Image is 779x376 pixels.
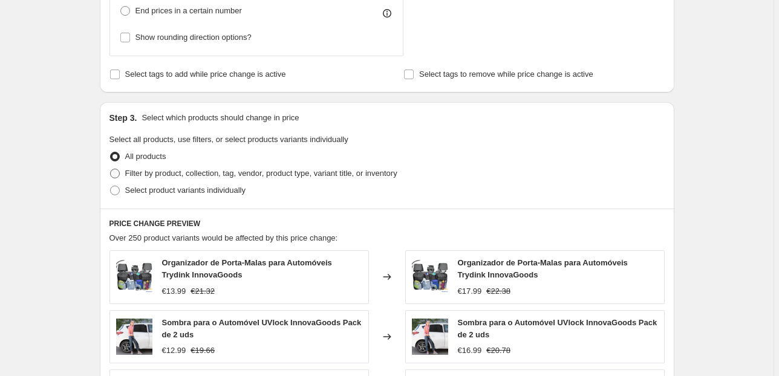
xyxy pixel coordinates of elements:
[458,258,628,279] span: Organizador de Porta-Malas para Automóveis Trydink InnovaGoods
[191,345,215,357] strike: €19.66
[486,345,510,357] strike: €20.78
[162,285,186,297] div: €13.99
[109,112,137,124] h2: Step 3.
[125,70,286,79] span: Select tags to add while price change is active
[162,258,332,279] span: Organizador de Porta-Malas para Automóveis Trydink InnovaGoods
[162,318,362,339] span: Sombra para o Automóvel UVlock InnovaGoods Pack de 2 uds
[162,345,186,357] div: €12.99
[142,112,299,124] p: Select which products should change in price
[109,135,348,144] span: Select all products, use filters, or select products variants individually
[125,152,166,161] span: All products
[125,169,397,178] span: Filter by product, collection, tag, vendor, product type, variant title, or inventory
[135,6,242,15] span: End prices in a certain number
[125,186,246,195] span: Select product variants individually
[458,318,657,339] span: Sombra para o Automóvel UVlock InnovaGoods Pack de 2 uds
[191,285,215,297] strike: €21.32
[109,219,665,229] h6: PRICE CHANGE PREVIEW
[419,70,593,79] span: Select tags to remove while price change is active
[458,345,482,357] div: €16.99
[116,319,152,355] img: sombra-para-o-automovel-uvlock-innovagoods-pack-de-2-uds_312940_80x.jpg
[109,233,338,242] span: Over 250 product variants would be affected by this price change:
[135,33,252,42] span: Show rounding direction options?
[412,259,448,295] img: organizador-de-porta-malas-para-automoveis-trydink-innovagoods-603_80x.webp
[116,259,152,295] img: organizador-de-porta-malas-para-automoveis-trydink-innovagoods-603_80x.webp
[486,285,510,297] strike: €22.38
[412,319,448,355] img: sombra-para-o-automovel-uvlock-innovagoods-pack-de-2-uds_312940_80x.jpg
[458,285,482,297] div: €17.99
